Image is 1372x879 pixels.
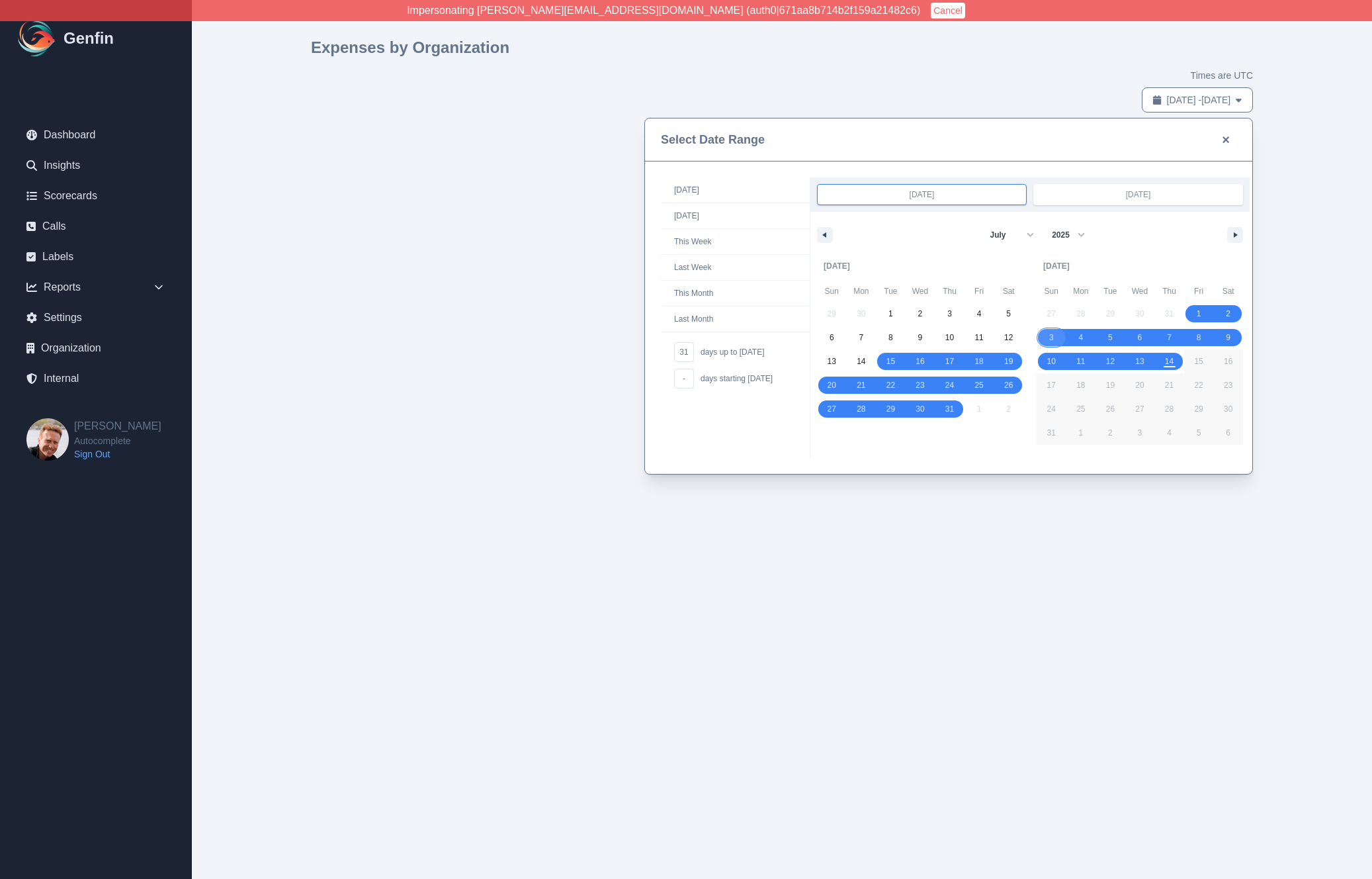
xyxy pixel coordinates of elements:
span: 2 [918,302,923,326]
button: Last Week [661,255,810,281]
div: [DATE] [817,252,1023,281]
span: Sat [994,281,1023,302]
img: Logo [16,17,58,60]
h1: Expenses by Organization [311,37,1253,58]
span: 20 [1135,373,1144,397]
span: Tue [1095,281,1125,302]
span: [DATE] [661,203,810,228]
button: 18 [1066,373,1096,397]
span: 16 [1224,349,1232,373]
span: 5 [1108,326,1113,349]
span: days starting [DATE] [701,371,773,387]
span: 29 [1194,397,1203,421]
span: Fri [1184,281,1214,302]
div: [DATE] [1037,252,1243,281]
span: 11 [1076,349,1085,373]
input: Early [818,185,1026,205]
span: Thu [935,281,965,302]
span: 17 [945,349,954,373]
span: 2 [1226,302,1230,326]
span: 14 [1165,349,1174,373]
button: 24 [1037,397,1066,421]
button: Cancel [931,3,965,19]
button: 13 [1125,349,1155,373]
span: Sun [817,281,847,302]
button: 4 [965,302,994,326]
button: 1 [876,302,906,326]
button: [DATE] [661,177,810,203]
button: 29 [876,397,906,421]
button: 3 [935,302,965,326]
span: 3 [947,302,952,326]
button: 17 [935,349,965,373]
span: 10 [1047,349,1056,373]
span: 21 [1165,373,1174,397]
button: 30 [906,397,935,421]
button: 20 [1125,373,1155,397]
span: 8 [1197,326,1201,349]
span: 19 [1004,349,1013,373]
button: 23 [906,373,935,397]
button: 28 [847,397,877,421]
button: 23 [1213,373,1243,397]
span: 14 [857,349,865,373]
span: 3 [1049,326,1054,349]
span: 22 [1194,373,1203,397]
button: 21 [1154,373,1184,397]
button: 2 [1213,302,1243,326]
button: [DATE] [661,203,810,229]
span: 12 [1106,349,1115,373]
button: 30 [1213,397,1243,421]
button: 27 [1125,397,1155,421]
a: Calls [16,213,176,240]
button: 6 [1125,326,1155,349]
button: 7 [847,326,877,349]
span: 9 [1226,326,1230,349]
button: 3 [1037,326,1066,349]
span: Wed [906,281,935,302]
button: 31 [935,397,965,421]
button: 5 [994,302,1023,326]
span: 9 [918,326,923,349]
span: 7 [859,326,863,349]
span: Sun [1037,281,1066,302]
h5: Times are UTC [1191,69,1253,82]
button: 8 [876,326,906,349]
span: Tue [876,281,906,302]
span: Thu [1154,281,1184,302]
button: 19 [994,349,1023,373]
h3: Select Date Range [661,130,765,149]
input: Continuous [1034,185,1242,205]
span: Mon [1066,281,1096,302]
span: Wed [1125,281,1155,302]
button: 26 [994,373,1023,397]
span: 4 [977,302,982,326]
span: 26 [1106,397,1115,421]
span: 27 [1135,397,1144,421]
a: Internal [16,365,176,392]
button: 5 [1095,326,1125,349]
input: - [674,342,694,362]
a: Insights [16,152,176,179]
button: 4 [1066,326,1096,349]
button: 25 [965,373,994,397]
button: 2 [906,302,935,326]
button: 22 [876,373,906,397]
a: Dashboard [16,122,176,148]
span: 4 [1078,326,1083,349]
span: 13 [1135,349,1144,373]
h1: Genfin [64,28,114,49]
button: 25 [1066,397,1096,421]
div: Reports [16,274,176,301]
button: 14 [847,349,877,373]
button: 9 [906,326,935,349]
button: 15 [1184,349,1214,373]
span: 20 [828,373,836,397]
span: Sat [1213,281,1243,302]
button: 16 [1213,349,1243,373]
span: 1 [888,302,893,326]
button: 6 [817,326,847,349]
h2: [PERSON_NAME] [74,418,161,434]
